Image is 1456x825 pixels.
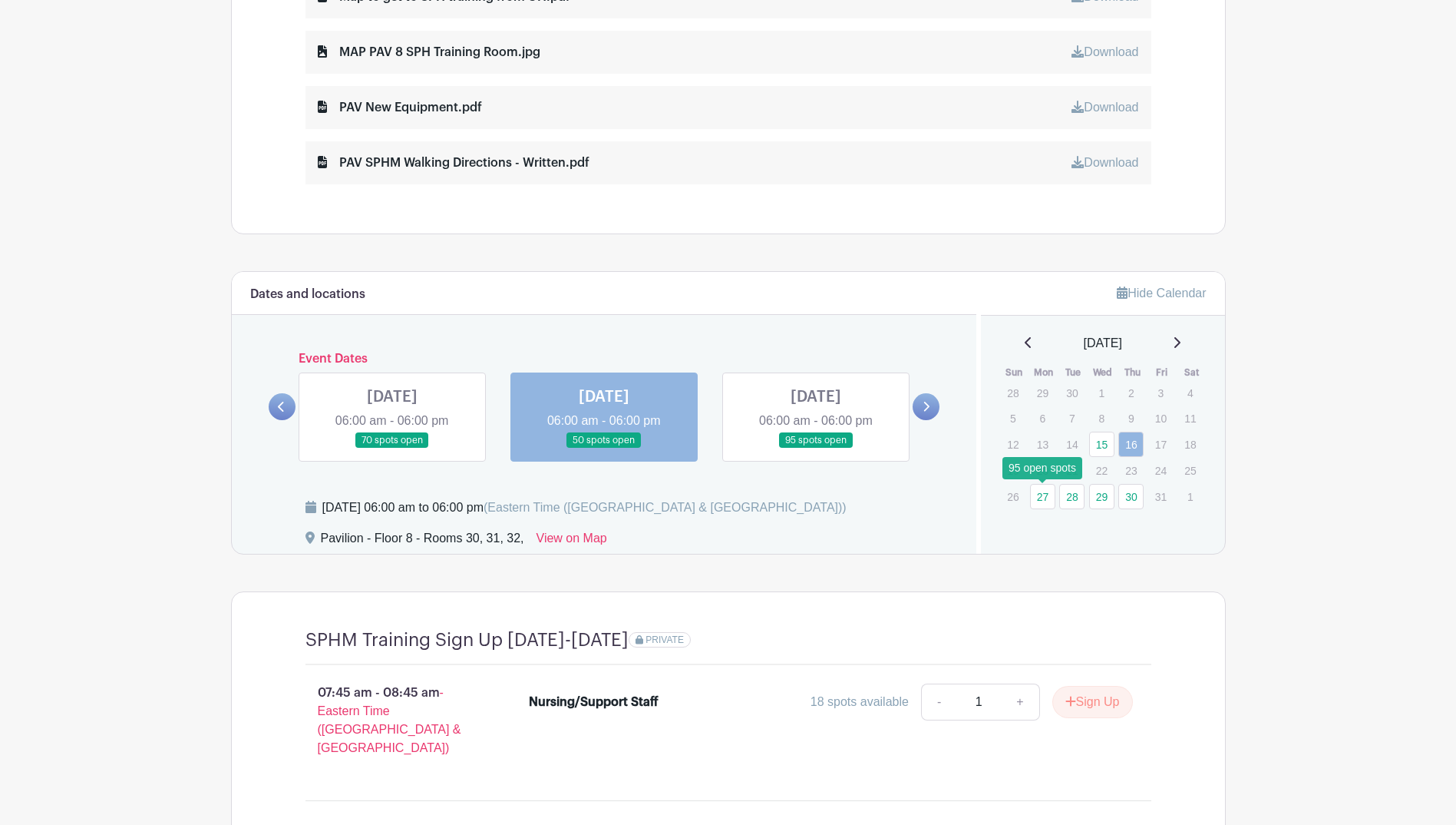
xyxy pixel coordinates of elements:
[1002,457,1082,479] div: 95 open spots
[250,287,365,302] h6: Dates and locations
[811,693,909,711] div: 18 spots available
[1052,686,1133,718] button: Sign Up
[1059,381,1085,405] p: 30
[1089,406,1114,430] p: 8
[529,693,659,711] div: Nursing/Support Staff
[1071,101,1138,114] a: Download
[1118,432,1144,457] a: 16
[322,499,847,517] div: [DATE] 06:00 am to 06:00 pm
[1148,381,1174,405] p: 3
[295,352,913,366] h6: Event Dates
[1148,432,1174,456] p: 17
[1059,406,1085,430] p: 7
[281,678,505,764] p: 07:45 am - 08:45 am
[1030,381,1055,405] p: 29
[999,365,1029,380] th: Sun
[1071,45,1138,58] a: Download
[1058,365,1088,380] th: Tue
[1177,406,1203,430] p: 11
[1000,406,1025,430] p: 5
[1118,484,1144,509] a: 30
[1089,459,1114,482] p: 22
[321,529,524,554] div: Pavilion - Floor 8 - Rooms 30, 31, 32,
[1147,365,1177,380] th: Fri
[1089,484,1114,509] a: 29
[921,684,956,721] a: -
[1177,381,1203,405] p: 4
[1000,432,1025,456] p: 12
[1177,365,1207,380] th: Sat
[1118,365,1147,380] th: Thu
[1089,381,1114,405] p: 1
[645,634,684,645] span: PRIVATE
[318,154,589,172] div: PAV SPHM Walking Directions - Written.pdf
[1029,365,1059,380] th: Mon
[1118,406,1144,430] p: 9
[1118,459,1144,482] p: 23
[1148,459,1174,482] p: 24
[1000,381,1025,405] p: 28
[484,501,847,514] span: (Eastern Time ([GEOGRAPHIC_DATA] & [GEOGRAPHIC_DATA]))
[1000,485,1025,509] p: 26
[318,686,461,754] span: - Eastern Time ([GEOGRAPHIC_DATA] & [GEOGRAPHIC_DATA])
[537,529,607,554] a: View on Map
[1059,484,1085,509] a: 28
[318,43,540,61] div: MAP PAV 8 SPH Training Room.jpg
[1071,156,1138,169] a: Download
[1059,432,1085,456] p: 14
[1030,484,1055,509] a: 27
[1148,485,1174,509] p: 31
[1030,432,1055,456] p: 13
[1030,406,1055,430] p: 6
[1148,406,1174,430] p: 10
[1177,459,1203,482] p: 25
[1117,287,1206,300] a: Hide Calendar
[1118,381,1144,405] p: 2
[1088,365,1118,380] th: Wed
[318,98,482,117] div: PAV New Equipment.pdf
[1177,432,1203,456] p: 18
[1177,485,1203,509] p: 1
[1084,334,1122,353] span: [DATE]
[305,629,629,651] h4: SPHM Training Sign Up [DATE]-[DATE]
[1001,684,1039,721] a: +
[1000,459,1025,482] p: 19
[1089,432,1114,457] a: 15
